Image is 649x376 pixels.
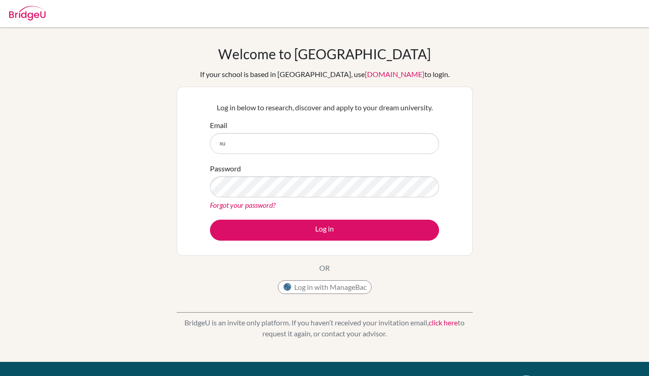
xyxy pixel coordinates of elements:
a: Forgot your password? [210,201,276,209]
label: Password [210,163,241,174]
a: click here [429,318,458,327]
p: BridgeU is an invite only platform. If you haven’t received your invitation email, to request it ... [177,317,473,339]
button: Log in with ManageBac [278,280,372,294]
div: If your school is based in [GEOGRAPHIC_DATA], use to login. [200,69,450,80]
p: Log in below to research, discover and apply to your dream university. [210,102,439,113]
a: [DOMAIN_NAME] [365,70,424,78]
p: OR [319,263,330,273]
img: Bridge-U [9,6,46,21]
label: Email [210,120,227,131]
h1: Welcome to [GEOGRAPHIC_DATA] [218,46,431,62]
button: Log in [210,220,439,241]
